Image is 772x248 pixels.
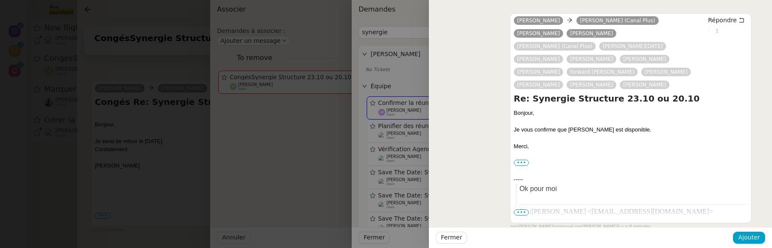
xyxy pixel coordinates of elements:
[514,209,529,215] span: •••
[620,55,669,63] a: [PERSON_NAME]
[510,223,650,230] small: [PERSON_NAME] [PERSON_NAME]
[617,223,650,230] span: il y a 8 minutes
[519,218,537,225] b: Date :
[580,18,655,24] span: [PERSON_NAME] (Canal Plus)
[733,232,765,244] button: Ajouter
[567,81,616,89] a: [PERSON_NAME]
[620,81,669,89] a: [PERSON_NAME]
[514,109,748,117] div: Bonjour,
[708,16,737,24] span: Répondre
[738,233,760,242] span: Ajouter
[514,175,748,184] div: -----
[519,184,748,194] div: Ok pour moi
[514,81,564,89] a: [PERSON_NAME]
[552,223,581,230] span: approuvé par
[567,30,616,37] a: [PERSON_NAME]
[519,208,531,215] b: De :
[514,68,564,76] a: [PERSON_NAME]
[514,17,564,24] a: [PERSON_NAME]
[441,233,462,242] span: Fermer
[514,42,596,50] a: [PERSON_NAME] (Canal Plus)
[436,232,467,244] button: Fermer
[514,93,748,105] h4: Re: Synergie Structure 23.10 ou 20.10
[514,30,564,37] a: [PERSON_NAME]
[567,55,616,63] a: [PERSON_NAME]
[705,15,748,25] button: Répondre
[514,160,529,166] label: •••
[514,142,748,151] div: Merci,
[641,68,691,76] a: [PERSON_NAME]
[514,55,564,63] a: [PERSON_NAME]
[514,125,748,134] div: Je vous confirme que [PERSON_NAME] est disponible.
[510,223,517,230] span: par
[599,42,666,50] a: [PERSON_NAME][DATE]
[567,68,638,76] a: forward [PERSON_NAME]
